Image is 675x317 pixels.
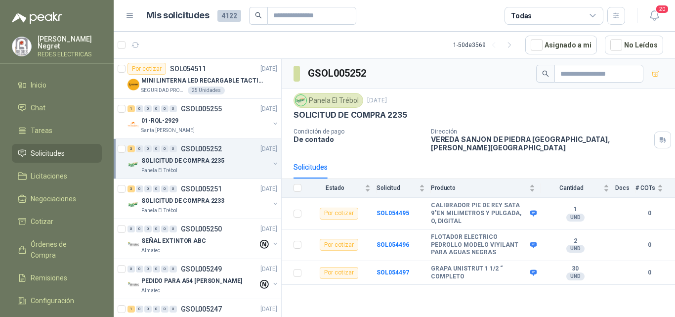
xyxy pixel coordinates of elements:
div: UND [566,214,585,222]
img: Company Logo [127,79,139,91]
div: Por cotizar [320,208,358,220]
button: No Leídos [605,36,663,54]
img: Company Logo [295,95,306,106]
span: Cotizar [31,216,53,227]
p: [DATE] [367,96,387,105]
p: [DATE] [260,64,277,74]
p: GSOL005255 [181,105,222,112]
p: Santa [PERSON_NAME] [141,127,195,135]
p: [PERSON_NAME] Negret [38,36,102,49]
div: 0 [153,306,160,313]
p: De contado [294,135,423,143]
b: 1 [541,206,609,214]
b: 0 [635,268,663,277]
div: 0 [161,105,169,112]
div: 0 [144,266,152,272]
p: SEGURIDAD PROVISER LTDA [141,87,186,94]
span: Negociaciones [31,193,76,204]
p: [DATE] [260,184,277,194]
p: SEÑAL EXTINTOR ABC [141,236,206,246]
b: 2 [541,237,609,245]
b: CALIBRADOR PIE DE REY SATA 9"EN MILIMETROS Y PULGADA, O, DIGITAL [431,202,528,225]
div: 0 [136,226,143,232]
b: 30 [541,265,609,273]
div: UND [566,272,585,280]
p: VEREDA SANJON DE PIEDRA [GEOGRAPHIC_DATA] , [PERSON_NAME][GEOGRAPHIC_DATA] [431,135,650,152]
a: Configuración [12,291,102,310]
span: Solicitudes [31,148,65,159]
div: 0 [144,226,152,232]
div: 0 [161,226,169,232]
p: Almatec [141,287,160,295]
b: 0 [635,240,663,250]
span: Órdenes de Compra [31,239,92,261]
div: 0 [127,226,135,232]
div: 0 [136,266,143,272]
p: GSOL005252 [181,145,222,152]
button: Asignado a mi [525,36,597,54]
a: SOL054495 [377,210,409,217]
a: SOL054497 [377,269,409,276]
a: Licitaciones [12,167,102,185]
div: 0 [153,266,160,272]
span: Tareas [31,125,52,136]
span: Cantidad [541,184,601,191]
div: 0 [153,105,160,112]
div: Solicitudes [294,162,328,173]
img: Company Logo [127,119,139,131]
div: 0 [144,145,152,152]
a: Chat [12,98,102,117]
a: 0 0 0 0 0 0 GSOL005250[DATE] Company LogoSEÑAL EXTINTOR ABCAlmatec [127,223,279,255]
div: 3 [127,185,135,192]
div: 3 [127,145,135,152]
img: Company Logo [127,199,139,211]
div: 0 [153,226,160,232]
div: 1 - 50 de 3569 [453,37,517,53]
b: 0 [635,209,663,218]
b: FLOTADOR ELECTRICO PEDROLLO MODELO VIYILANT PARA AGUAS NEGRAS [431,233,528,257]
th: Producto [431,179,541,198]
a: Tareas [12,121,102,140]
a: Inicio [12,76,102,94]
div: 0 [144,185,152,192]
span: Solicitud [377,184,417,191]
div: 1 [127,105,135,112]
h3: GSOL005252 [308,66,368,81]
p: REDES ELECTRICAS [38,51,102,57]
a: 3 0 0 0 0 0 GSOL005252[DATE] Company LogoSOLICITUD DE COMPRA 2235Panela El Trébol [127,143,279,175]
div: Panela El Trébol [294,93,363,108]
div: 0 [161,306,169,313]
div: 0 [136,105,143,112]
div: 0 [144,105,152,112]
p: PEDIDO PARA A54 [PERSON_NAME] [141,276,242,286]
div: 1 [127,306,135,313]
div: 0 [169,105,177,112]
p: [DATE] [260,104,277,114]
div: 0 [136,306,143,313]
p: Dirección [431,128,650,135]
th: # COTs [635,179,675,198]
a: Cotizar [12,212,102,231]
button: 20 [645,7,663,25]
span: Producto [431,184,527,191]
a: SOL054496 [377,241,409,248]
img: Company Logo [127,239,139,251]
p: SOLICITUD DE COMPRA 2235 [294,110,407,120]
div: 0 [169,306,177,313]
img: Company Logo [12,37,31,56]
a: 0 0 0 0 0 0 GSOL005249[DATE] Company LogoPEDIDO PARA A54 [PERSON_NAME]Almatec [127,263,279,295]
div: 0 [161,185,169,192]
p: Condición de pago [294,128,423,135]
p: SOLICITUD DE COMPRA 2233 [141,196,224,206]
span: search [542,70,549,77]
p: [DATE] [260,305,277,314]
div: UND [566,245,585,253]
img: Company Logo [127,279,139,291]
div: 25 Unidades [188,87,225,94]
p: MINI LINTERNA LED RECARGABLE TACTICA [141,76,264,86]
div: Por cotizar [320,267,358,279]
th: Docs [615,179,635,198]
p: GSOL005249 [181,266,222,272]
